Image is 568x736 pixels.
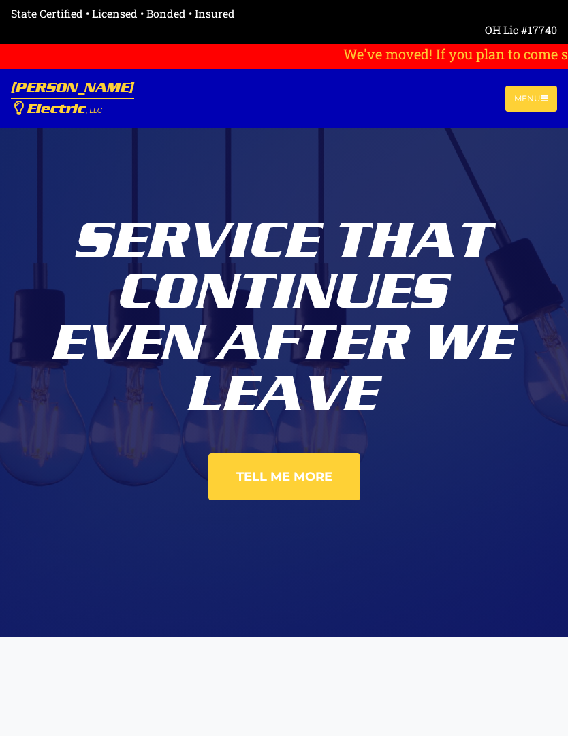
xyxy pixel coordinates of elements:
[11,22,557,38] div: OH Lic #17740
[505,86,557,112] button: Toggle navigation
[208,453,360,500] a: Tell Me More
[11,5,557,22] div: State Certified • Licensed • Bonded • Insured
[11,74,134,123] a: [PERSON_NAME] Electric, LLC
[49,204,519,419] div: Service That Continues Even After We Leave
[86,107,102,114] span: , LLC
